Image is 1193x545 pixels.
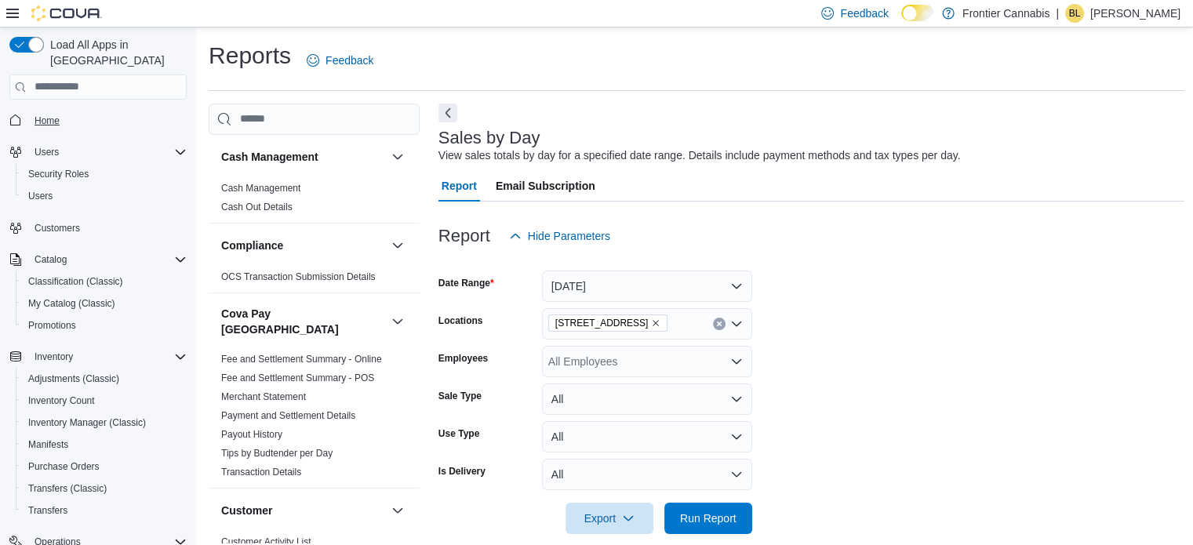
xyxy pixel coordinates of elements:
[22,457,106,476] a: Purchase Orders
[542,421,752,452] button: All
[221,306,385,337] button: Cova Pay [GEOGRAPHIC_DATA]
[209,40,291,71] h1: Reports
[16,456,193,478] button: Purchase Orders
[1056,4,1059,23] p: |
[651,318,660,328] button: Remove 101 Causeway Street from selection in this group
[35,253,67,266] span: Catalog
[496,170,595,202] span: Email Subscription
[388,236,407,255] button: Compliance
[548,314,668,332] span: 101 Causeway Street
[28,460,100,473] span: Purchase Orders
[221,238,385,253] button: Compliance
[22,479,113,498] a: Transfers (Classic)
[35,222,80,234] span: Customers
[221,410,355,421] a: Payment and Settlement Details
[28,394,95,407] span: Inventory Count
[28,218,187,238] span: Customers
[28,143,65,162] button: Users
[221,354,382,365] a: Fee and Settlement Summary - Online
[221,182,300,194] span: Cash Management
[28,347,79,366] button: Inventory
[542,271,752,302] button: [DATE]
[22,294,122,313] a: My Catalog (Classic)
[221,448,333,459] a: Tips by Budtender per Day
[388,501,407,520] button: Customer
[28,438,68,451] span: Manifests
[528,228,610,244] span: Hide Parameters
[438,227,490,245] h3: Report
[438,465,486,478] label: Is Delivery
[31,5,102,21] img: Cova
[22,165,95,183] a: Security Roles
[730,318,743,330] button: Open list of options
[22,435,75,454] a: Manifests
[16,478,193,500] button: Transfers (Classic)
[16,314,193,336] button: Promotions
[16,163,193,185] button: Security Roles
[28,168,89,180] span: Security Roles
[1090,4,1180,23] p: [PERSON_NAME]
[730,355,743,368] button: Open list of options
[22,316,187,335] span: Promotions
[28,482,107,495] span: Transfers (Classic)
[28,416,146,429] span: Inventory Manager (Classic)
[22,501,74,520] a: Transfers
[438,314,483,327] label: Locations
[22,316,82,335] a: Promotions
[221,503,385,518] button: Customer
[962,4,1049,23] p: Frontier Cannabis
[221,201,293,213] span: Cash Out Details
[3,216,193,239] button: Customers
[28,297,115,310] span: My Catalog (Classic)
[28,111,66,130] a: Home
[442,170,477,202] span: Report
[901,21,902,22] span: Dark Mode
[221,149,318,165] h3: Cash Management
[28,372,119,385] span: Adjustments (Classic)
[28,143,187,162] span: Users
[35,114,60,127] span: Home
[438,390,482,402] label: Sale Type
[503,220,617,252] button: Hide Parameters
[438,129,540,147] h3: Sales by Day
[35,146,59,158] span: Users
[221,202,293,213] a: Cash Out Details
[542,383,752,415] button: All
[22,391,187,410] span: Inventory Count
[16,292,193,314] button: My Catalog (Classic)
[16,271,193,292] button: Classification (Classic)
[221,238,283,253] h3: Compliance
[28,219,86,238] a: Customers
[388,147,407,166] button: Cash Management
[209,350,420,488] div: Cova Pay [GEOGRAPHIC_DATA]
[221,372,374,384] span: Fee and Settlement Summary - POS
[566,503,653,534] button: Export
[28,319,76,332] span: Promotions
[44,37,187,68] span: Load All Apps in [GEOGRAPHIC_DATA]
[22,294,187,313] span: My Catalog (Classic)
[22,413,152,432] a: Inventory Manager (Classic)
[22,272,129,291] a: Classification (Classic)
[3,109,193,132] button: Home
[221,271,376,282] a: OCS Transaction Submission Details
[209,267,420,292] div: Compliance
[221,271,376,283] span: OCS Transaction Submission Details
[22,501,187,520] span: Transfers
[664,503,752,534] button: Run Report
[28,347,187,366] span: Inventory
[221,447,333,460] span: Tips by Budtender per Day
[28,190,53,202] span: Users
[3,141,193,163] button: Users
[22,187,187,205] span: Users
[1065,4,1084,23] div: Brionne Lavoie
[22,272,187,291] span: Classification (Classic)
[221,183,300,194] a: Cash Management
[221,467,301,478] a: Transaction Details
[22,369,187,388] span: Adjustments (Classic)
[22,391,101,410] a: Inventory Count
[209,179,420,223] div: Cash Management
[221,429,282,440] a: Payout History
[438,277,494,289] label: Date Range
[16,390,193,412] button: Inventory Count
